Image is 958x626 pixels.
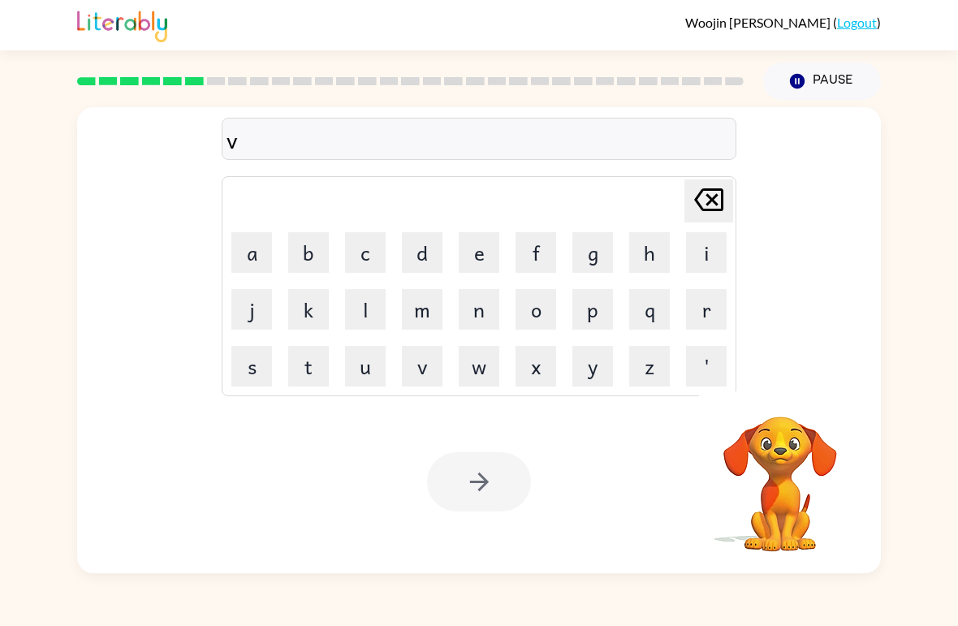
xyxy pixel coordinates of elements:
div: v [227,123,731,157]
button: p [572,289,613,330]
button: m [402,289,442,330]
button: v [402,346,442,386]
button: a [231,232,272,273]
button: y [572,346,613,386]
button: q [629,289,670,330]
button: g [572,232,613,273]
video: Your browser must support playing .mp4 files to use Literably. Please try using another browser. [699,391,861,554]
button: Pause [763,63,881,100]
button: t [288,346,329,386]
button: h [629,232,670,273]
button: b [288,232,329,273]
button: ' [686,346,727,386]
button: z [629,346,670,386]
button: f [516,232,556,273]
a: Logout [837,15,877,30]
button: n [459,289,499,330]
button: l [345,289,386,330]
button: r [686,289,727,330]
button: e [459,232,499,273]
button: u [345,346,386,386]
button: w [459,346,499,386]
span: Woojin [PERSON_NAME] [685,15,833,30]
button: x [516,346,556,386]
button: i [686,232,727,273]
button: c [345,232,386,273]
button: d [402,232,442,273]
button: o [516,289,556,330]
button: k [288,289,329,330]
button: s [231,346,272,386]
div: ( ) [685,15,881,30]
img: Literably [77,6,167,42]
button: j [231,289,272,330]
